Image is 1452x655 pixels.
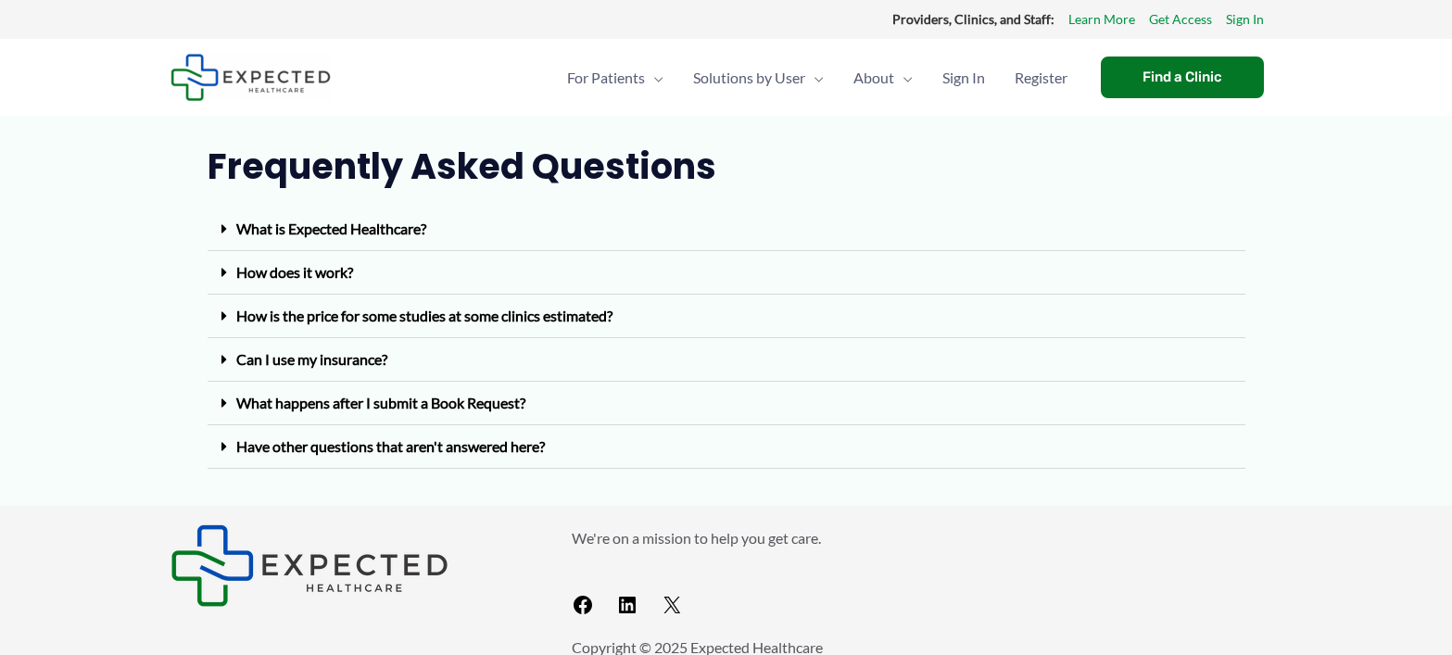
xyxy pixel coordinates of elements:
[208,295,1245,338] div: How is the price for some studies at some clinics estimated?
[236,350,387,368] a: Can I use my insurance?
[567,45,645,110] span: For Patients
[170,524,448,607] img: Expected Healthcare Logo - side, dark font, small
[928,45,1000,110] a: Sign In
[1101,57,1264,98] a: Find a Clinic
[552,45,678,110] a: For PatientsMenu Toggle
[572,524,1282,552] p: We're on a mission to help you get care.
[1015,45,1067,110] span: Register
[170,524,525,607] aside: Footer Widget 1
[645,45,663,110] span: Menu Toggle
[942,45,985,110] span: Sign In
[236,394,525,411] a: What happens after I submit a Book Request?
[236,220,426,237] a: What is Expected Healthcare?
[678,45,839,110] a: Solutions by UserMenu Toggle
[892,11,1054,27] strong: Providers, Clinics, and Staff:
[853,45,894,110] span: About
[693,45,805,110] span: Solutions by User
[236,263,353,281] a: How does it work?
[1226,7,1264,31] a: Sign In
[805,45,824,110] span: Menu Toggle
[1000,45,1082,110] a: Register
[1149,7,1212,31] a: Get Access
[236,437,545,455] a: Have other questions that aren't answered here?
[208,251,1245,295] div: How does it work?
[208,382,1245,425] div: What happens after I submit a Book Request?
[236,307,612,324] a: How is the price for some studies at some clinics estimated?
[208,144,1245,189] h2: Frequently Asked Questions
[1068,7,1135,31] a: Learn More
[208,338,1245,382] div: Can I use my insurance?
[894,45,913,110] span: Menu Toggle
[572,524,1282,624] aside: Footer Widget 2
[170,54,331,101] img: Expected Healthcare Logo - side, dark font, small
[552,45,1082,110] nav: Primary Site Navigation
[208,208,1245,251] div: What is Expected Healthcare?
[208,425,1245,469] div: Have other questions that aren't answered here?
[839,45,928,110] a: AboutMenu Toggle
